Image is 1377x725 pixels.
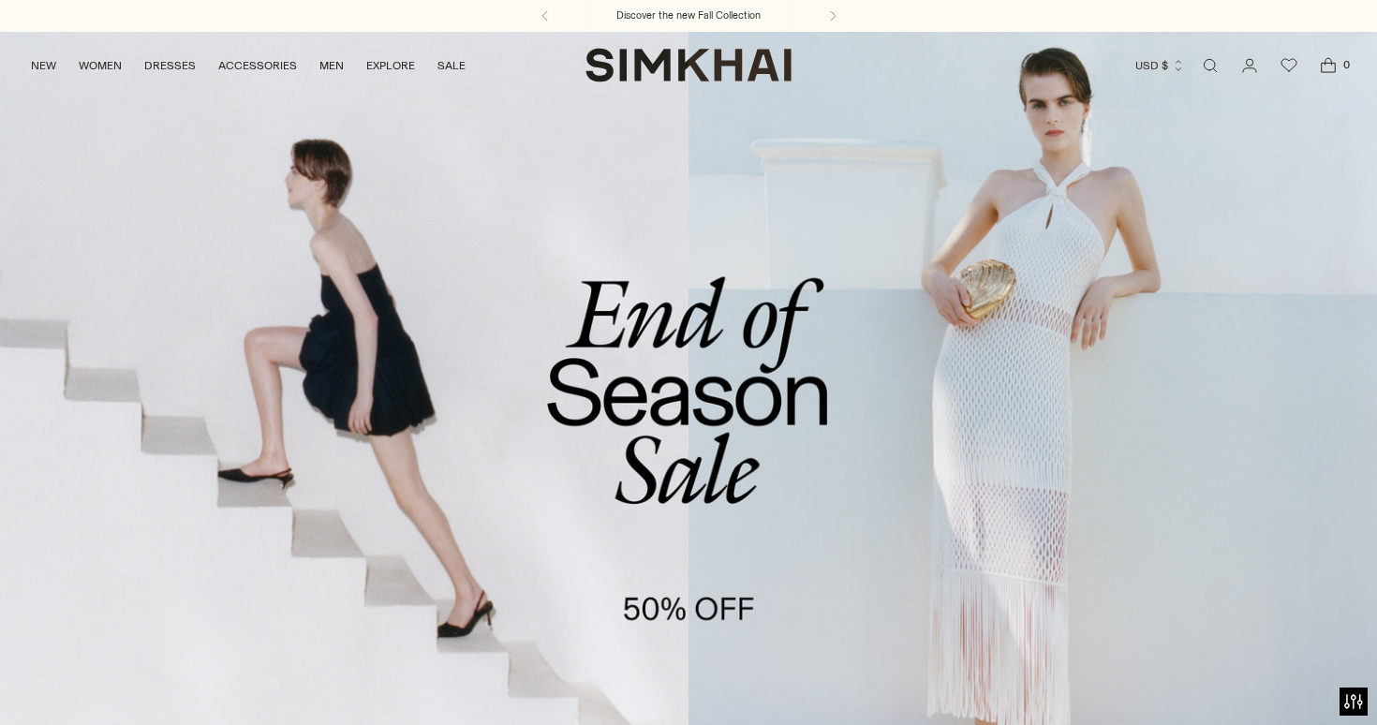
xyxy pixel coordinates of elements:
[585,47,792,83] a: SIMKHAI
[1338,56,1355,73] span: 0
[1310,47,1347,84] a: Open cart modal
[144,45,196,86] a: DRESSES
[218,45,297,86] a: ACCESSORIES
[1231,47,1268,84] a: Go to the account page
[616,8,761,23] a: Discover the new Fall Collection
[366,45,415,86] a: EXPLORE
[1192,47,1229,84] a: Open search modal
[319,45,344,86] a: MEN
[437,45,466,86] a: SALE
[1270,47,1308,84] a: Wishlist
[79,45,122,86] a: WOMEN
[31,45,56,86] a: NEW
[1135,45,1185,86] button: USD $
